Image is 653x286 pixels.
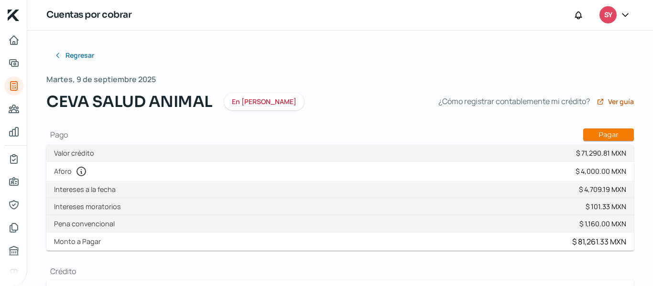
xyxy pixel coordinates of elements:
button: Pagar [583,128,634,141]
label: Monto a Pagar [54,237,105,246]
a: Adelantar facturas [4,53,23,73]
div: $ 4,709.19 MXN [579,185,626,194]
a: Mis finanzas [4,122,23,141]
div: $ 71,290.81 MXN [576,148,626,158]
span: SY [604,10,612,21]
a: Pago a proveedores [4,99,23,118]
label: Intereses moratorios [54,202,125,211]
h1: Crédito [46,266,634,276]
span: ¿Cómo registrar contablemente mi crédito? [438,95,590,108]
label: Intereses a la fecha [54,185,120,194]
h1: Pago [46,128,634,141]
label: Aforo [54,166,91,177]
a: Referencias [4,264,23,283]
a: Documentos [4,218,23,237]
h1: Cuentas por cobrar [46,8,131,22]
div: $ 1,160.00 MXN [579,219,626,228]
span: Regresar [65,52,94,59]
span: Ver guía [608,98,634,105]
div: $ 81,261.33 MXN [572,236,626,247]
label: Pena convencional [54,219,119,228]
label: Valor crédito [54,148,98,158]
a: Ver guía [597,98,634,106]
a: Tus créditos [4,76,23,95]
button: Regresar [46,46,102,65]
a: Mi contrato [4,149,23,169]
a: Buró de crédito [4,241,23,260]
span: CEVA SALUD ANIMAL [46,90,213,113]
div: $ 101.33 MXN [586,202,626,211]
a: Información general [4,172,23,191]
span: Martes, 9 de septiembre 2025 [46,73,156,86]
a: Representantes [4,195,23,214]
div: $ 4,000.00 MXN [576,167,626,176]
span: En [PERSON_NAME] [232,98,296,105]
a: Inicio [4,31,23,50]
